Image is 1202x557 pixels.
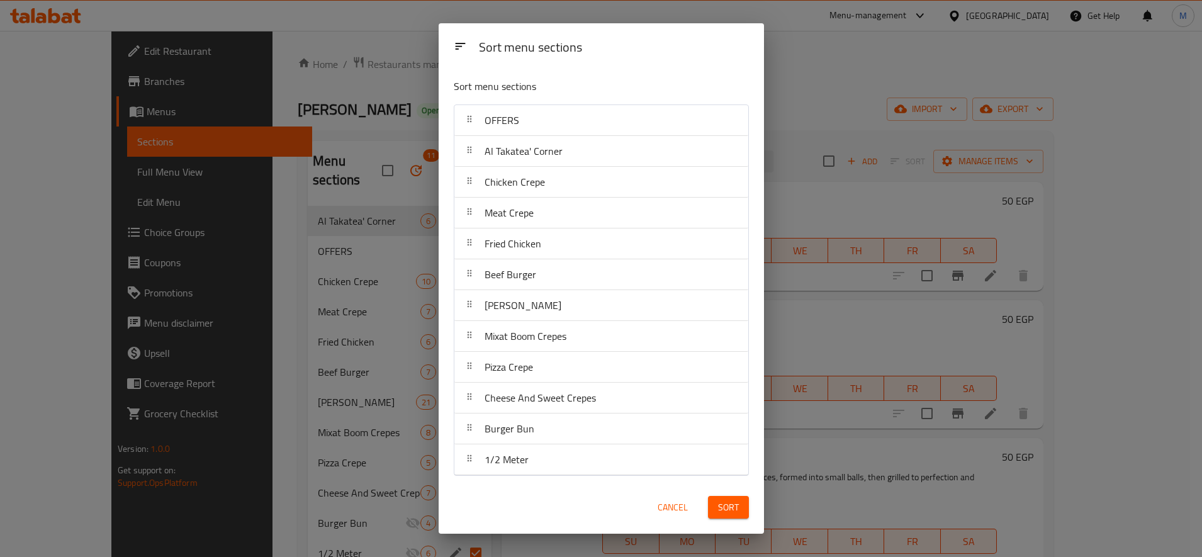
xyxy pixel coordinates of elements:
div: Beef Burger [454,259,748,290]
div: Burger Bun [454,414,748,444]
span: Meat Crepe [485,203,534,222]
span: Sort [718,500,739,515]
span: OFFERS [485,111,519,130]
span: Fried Chicken [485,234,541,253]
span: [PERSON_NAME] [485,296,561,315]
div: Chicken Crepe [454,167,748,198]
div: Fried Chicken [454,228,748,259]
div: [PERSON_NAME] [454,290,748,321]
span: Cancel [658,500,688,515]
div: Cheese And Sweet Crepes [454,383,748,414]
p: Sort menu sections [454,79,688,94]
span: Beef Burger [485,265,536,284]
span: Pizza Crepe [485,357,533,376]
span: 1/2 Meter [485,450,529,469]
span: Mixat Boom Crepes [485,327,566,346]
div: Sort menu sections [474,34,754,62]
div: Meat Crepe [454,198,748,228]
div: OFFERS [454,105,748,136]
div: Pizza Crepe [454,352,748,383]
span: Burger Bun [485,419,534,438]
span: Al Takatea' Corner [485,142,563,160]
div: Al Takatea' Corner [454,136,748,167]
button: Cancel [653,496,693,519]
span: Chicken Crepe [485,172,545,191]
div: 1/2 Meter [454,444,748,475]
span: Cheese And Sweet Crepes [485,388,596,407]
button: Sort [708,496,749,519]
div: Mixat Boom Crepes [454,321,748,352]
